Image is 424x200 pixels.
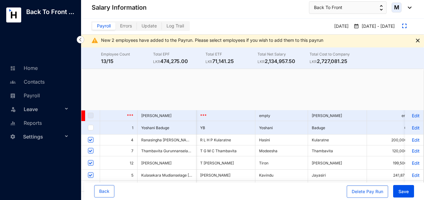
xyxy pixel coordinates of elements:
[97,23,111,28] span: Payroll
[142,23,157,28] span: Update
[308,145,367,156] td: Thambavita
[255,110,308,121] td: empty
[359,23,395,30] p: [DATE] - [DATE]
[10,120,16,126] img: report-unselected.e6a6b4230fc7da01f883.svg
[92,3,147,12] p: Salary Information
[77,36,84,43] img: nav-icon-left.19a07721e4dec06a274f6d07517f07b7.svg
[91,37,99,44] img: alert-icon-warn.ff6cdca33fb04fa47c6f458aefbe566d.svg
[258,57,310,65] p: 2,134,957.50
[308,170,367,181] td: Jayasiri
[310,57,362,65] p: 2,727,081.25
[314,4,342,11] span: Back To Front
[255,156,308,170] td: Tiron
[205,59,213,65] p: LKR
[205,57,258,65] p: 71,141.25
[402,24,407,28] img: expand.44ba77930b780aef2317a7ddddf64422.svg
[21,7,79,16] p: Back To Front ...
[141,113,192,118] span: [PERSON_NAME]
[308,110,367,121] td: [PERSON_NAME]
[24,103,63,115] span: Leave
[409,125,420,130] a: Edit
[101,38,326,43] li: New 2 employees have added to the Payrun. Please select employees if you wish to add them to this...
[8,65,38,71] a: Home
[8,92,40,99] a: Payroll
[380,5,383,11] img: up-down-arrow.74152d26bf9780fbf563ca9c90304185.svg
[308,134,367,145] td: Kularatne
[367,145,417,156] td: 120,000.00
[258,51,310,57] p: Total Net Salary
[394,5,399,10] span: M
[409,148,420,154] a: Edit
[398,188,409,195] span: Save
[141,125,192,130] span: Yoshani Baduge
[309,1,387,14] button: Back To Front
[367,110,417,121] td: empty
[10,134,16,139] img: settings-unselected.1febfda315e6e19643a1.svg
[196,170,255,181] td: [PERSON_NAME]
[196,181,255,192] td: C L P Iddamalgoda
[101,51,153,57] p: Employee Count
[100,170,137,181] td: 5
[405,7,412,9] img: dropdown-black.8e83cc76930a90b1a4fdb6d089b7bf3a.svg
[409,113,420,118] a: Edit
[10,66,16,71] img: home-unselected.a29eae3204392db15eaf.svg
[8,79,45,85] a: Contacts
[166,23,184,28] span: Log Trail
[196,156,255,170] td: T [PERSON_NAME]
[308,181,367,192] td: Iddamalgoda
[310,59,317,65] p: LKR
[196,145,255,156] td: T G M C Thambavita
[100,121,137,134] td: 1
[141,138,224,142] span: Ranasingha [PERSON_NAME] [PERSON_NAME]
[308,121,367,134] td: Baduge
[416,39,420,42] img: alert-close.705d39777261943dbfef1c6d96092794.svg
[153,51,205,57] p: Total EPF
[393,185,414,198] button: Save
[409,160,420,166] a: Edit
[100,134,137,145] td: 4
[5,88,74,102] li: Payroll
[329,21,351,32] p: [DATE]
[367,134,417,145] td: 200,000.00
[347,185,388,198] button: Delete Pay Run
[100,181,137,192] td: 3
[10,106,16,112] img: leave-unselected.2934df6273408c3f84d9.svg
[10,79,16,85] img: people-unselected.118708e94b43a90eceab.svg
[141,149,224,153] span: Thambavita Gurunnanselage [PERSON_NAME]
[255,121,308,134] td: Yoshani
[196,134,255,145] td: R L H P Kularatne
[141,173,218,178] span: Kulasekara Mudianselage [PERSON_NAME]
[409,137,420,143] a: Edit
[94,185,114,198] button: Back
[367,170,417,181] td: 241,875.00
[367,156,417,170] td: 199,500.00
[196,121,255,134] td: YB
[5,61,74,75] li: Home
[255,134,308,145] td: Hasini
[308,156,367,170] td: [PERSON_NAME]
[205,51,258,57] p: Total ETF
[5,116,74,129] li: Reports
[100,156,137,170] td: 12
[120,23,132,28] span: Errors
[8,120,42,126] a: Reports
[354,23,359,29] img: payroll-calender.2a2848c9e82147e90922403bdc96c587.svg
[101,57,153,65] p: 13/15
[258,59,265,65] p: LKR
[10,93,16,99] img: payroll-unselected.b590312f920e76f0c668.svg
[153,59,160,65] p: LKR
[409,173,420,178] a: Edit
[99,188,109,194] span: Back
[141,161,192,165] span: [PERSON_NAME]
[23,130,63,143] span: Settings
[5,75,74,88] li: Contacts
[100,145,137,156] td: 7
[153,57,205,65] p: 474,275.00
[310,51,362,57] p: Total Cost to Company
